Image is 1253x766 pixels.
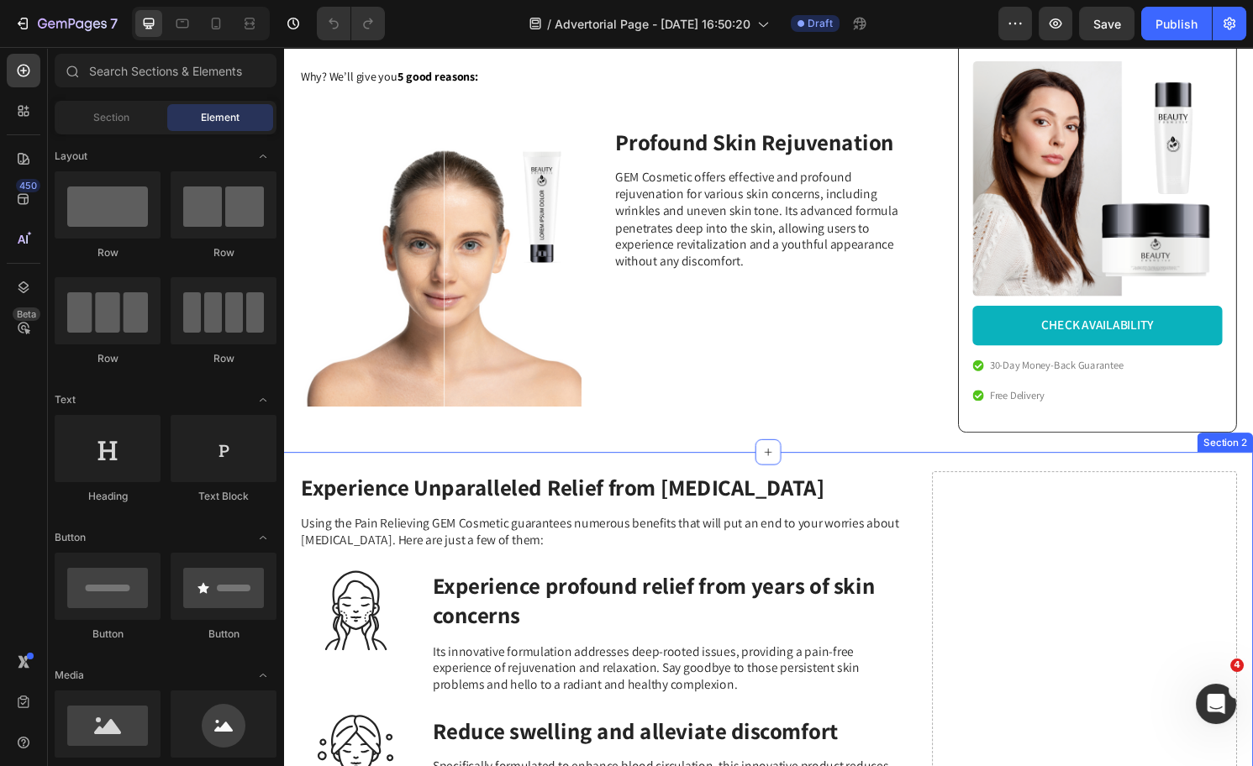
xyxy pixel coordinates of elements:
span: Section [93,110,129,125]
iframe: Design area [283,47,1253,766]
h3: Reduce swelling and alleviate discomfort [154,694,650,727]
span: Draft [808,16,833,31]
p: GEM Cosmetic offers effective and profound rejuvenation for various skin concerns, including wrin... [345,127,649,232]
p: Using the Pain Relieving GEM Cosmetic guarantees numerous benefits that will put an end to your w... [18,486,648,522]
div: Row [171,351,276,366]
h3: Experience profound relief from years of skin concerns [154,543,650,608]
span: 4 [1230,658,1244,672]
span: Text [55,392,76,407]
span: Advertorial Page - [DATE] 16:50:20 [555,15,750,33]
p: Its innovative formulation addresses deep-rooted issues, providing a pain-free experience of reju... [155,620,648,672]
span: / [547,15,551,33]
div: Beta [13,307,40,321]
div: Undo/Redo [317,7,385,40]
span: Layout [55,149,87,164]
p: 30-Day Money-Back Guarantee [734,323,873,339]
iframe: Intercom live chat [1196,684,1236,724]
a: CHECK AVAILABILITY [717,269,977,310]
span: Toggle open [250,662,276,689]
div: Row [171,245,276,260]
span: Media [55,668,84,683]
span: Toggle open [250,386,276,413]
h3: Profound Skin Rejuvenation [344,81,650,115]
div: Text Block [171,489,276,504]
div: CHECK AVAILABILITY [788,281,905,298]
span: Button [55,530,86,545]
button: Publish [1141,7,1212,40]
span: Toggle open [250,143,276,170]
div: Publish [1156,15,1198,33]
div: Button [55,627,161,642]
div: Row [55,245,161,260]
div: Heading [55,489,161,504]
img: gempages_487139829310555057-b456ee96-e4e4-420e-a4c4-5a1e8770a60b.png [717,14,977,259]
div: Button [171,627,276,642]
span: Save [1093,17,1121,31]
div: Row [55,351,161,366]
p: 7 [110,13,118,34]
div: Section 2 [954,403,1005,418]
span: Toggle open [250,524,276,551]
button: 7 [7,7,125,40]
div: 450 [16,179,40,192]
input: Search Sections & Elements [55,54,276,87]
h2: Experience Unparalleled Relief from [MEDICAL_DATA] [17,441,650,475]
span: Element [201,110,240,125]
button: Save [1079,7,1135,40]
p: Free Delivery [734,354,873,370]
